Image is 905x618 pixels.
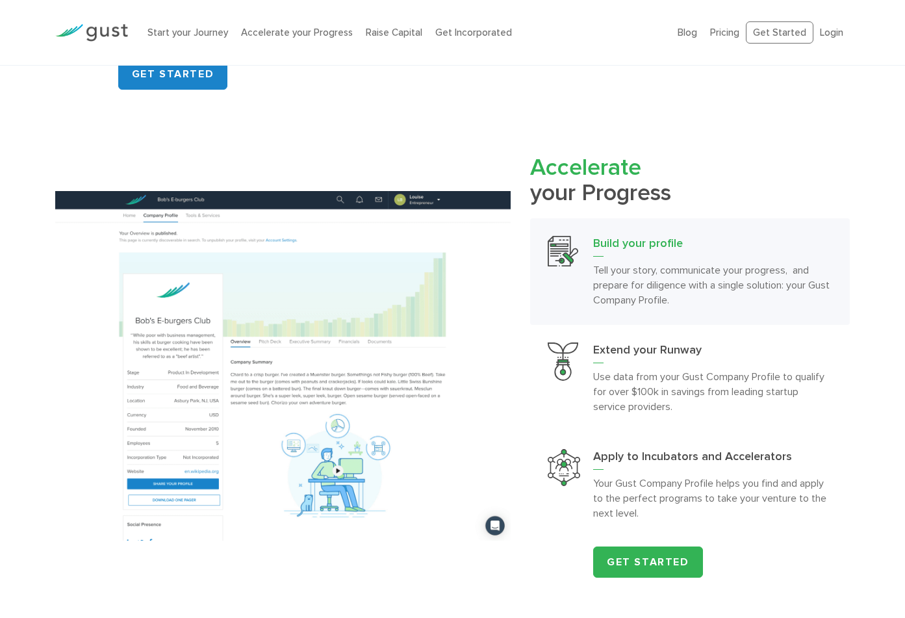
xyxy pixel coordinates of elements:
[241,27,353,38] a: Accelerate your Progress
[710,27,739,38] a: Pricing
[530,431,850,538] a: Apply To Incubators And AcceleratorsApply to Incubators and AcceleratorsYour Gust Company Profile...
[678,27,697,38] a: Blog
[593,547,703,578] a: Get Started
[548,236,578,266] img: Build Your Profile
[593,263,832,307] p: Tell your story, communicate your progress, and prepare for diligence with a single solution: you...
[118,58,228,90] a: GET STARTED
[55,191,511,541] img: Build your profile
[366,27,422,38] a: Raise Capital
[147,27,228,38] a: Start your Journey
[530,218,850,325] a: Build Your ProfileBuild your profileTell your story, communicate your progress, and prepare for d...
[593,342,832,363] h3: Extend your Runway
[820,27,843,38] a: Login
[746,21,813,44] a: Get Started
[548,342,578,381] img: Extend Your Runway
[530,155,850,205] h2: your Progress
[593,476,832,521] p: Your Gust Company Profile helps you find and apply to the perfect programs to take your venture t...
[593,236,832,257] h3: Build your profile
[530,153,641,181] span: Accelerate
[55,24,128,42] img: Gust Logo
[530,325,850,431] a: Extend Your RunwayExtend your RunwayUse data from your Gust Company Profile to qualify for over $...
[593,369,832,414] p: Use data from your Gust Company Profile to qualify for over $100k in savings from leading startup...
[435,27,512,38] a: Get Incorporated
[548,449,580,485] img: Apply To Incubators And Accelerators
[593,449,832,470] h3: Apply to Incubators and Accelerators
